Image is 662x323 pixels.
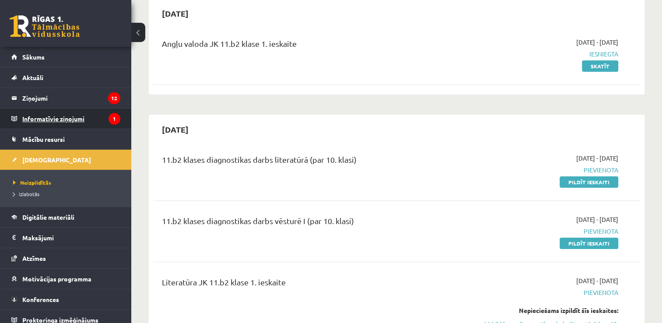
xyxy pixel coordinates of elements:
a: Informatīvie ziņojumi1 [11,109,120,129]
span: Konferences [22,295,59,303]
span: [DATE] - [DATE] [576,154,618,163]
span: Pievienota [475,165,618,175]
legend: Maksājumi [22,228,120,248]
a: Ziņojumi12 [11,88,120,108]
div: Nepieciešams izpildīt šīs ieskaites: [475,306,618,315]
legend: Ziņojumi [22,88,120,108]
h2: [DATE] [153,3,197,24]
span: Iesniegta [475,49,618,59]
span: Aktuāli [22,74,43,81]
span: [DEMOGRAPHIC_DATA] [22,156,91,164]
a: Sākums [11,47,120,67]
a: Maksājumi [11,228,120,248]
a: Izlabotās [13,190,123,198]
a: Atzīmes [11,248,120,268]
span: [DATE] - [DATE] [576,276,618,285]
span: [DATE] - [DATE] [576,38,618,47]
div: 11.b2 klases diagnostikas darbs vēsturē I (par 10. klasi) [162,215,462,231]
div: 11.b2 klases diagnostikas darbs literatūrā (par 10. klasi) [162,154,462,170]
a: Rīgas 1. Tālmācības vidusskola [10,15,80,37]
i: 1 [109,113,120,125]
span: Sākums [22,53,45,61]
span: Izlabotās [13,190,39,197]
span: Atzīmes [22,254,46,262]
i: 12 [108,92,120,104]
span: Digitālie materiāli [22,213,74,221]
a: Motivācijas programma [11,269,120,289]
a: [DEMOGRAPHIC_DATA] [11,150,120,170]
div: Angļu valoda JK 11.b2 klase 1. ieskaite [162,38,462,54]
span: [DATE] - [DATE] [576,215,618,224]
a: Mācību resursi [11,129,120,149]
legend: Informatīvie ziņojumi [22,109,120,129]
a: Neizpildītās [13,179,123,186]
span: Neizpildītās [13,179,51,186]
span: Motivācijas programma [22,275,91,283]
a: Pildīt ieskaiti [560,176,618,188]
h2: [DATE] [153,119,197,140]
div: Literatūra JK 11.b2 klase 1. ieskaite [162,276,462,292]
a: Aktuāli [11,67,120,88]
a: Digitālie materiāli [11,207,120,227]
a: Skatīt [582,60,618,72]
a: Konferences [11,289,120,309]
span: Pievienota [475,288,618,297]
span: Mācību resursi [22,135,65,143]
a: Pildīt ieskaiti [560,238,618,249]
span: Pievienota [475,227,618,236]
